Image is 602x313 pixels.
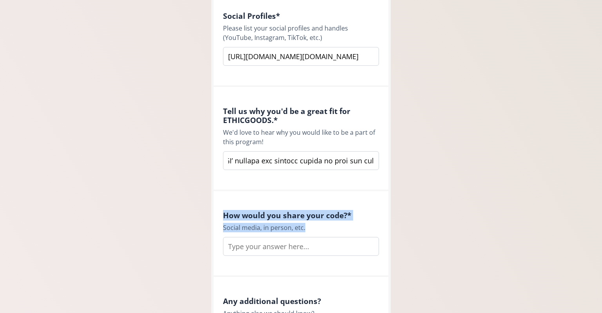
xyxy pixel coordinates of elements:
h4: How would you share your code? * [223,211,379,220]
input: Type your answer here... [223,151,379,170]
input: Type your answer here... [223,237,379,256]
h4: Any additional questions? [223,297,379,306]
div: We'd love to hear why you would like to be a part of this program! [223,128,379,147]
div: Please list your social profiles and handles (YouTube, Instagram, TikTok, etc.) [223,24,379,42]
h4: Social Profiles * [223,11,379,20]
h4: Tell us why you'd be a great fit for ETHICGOODS. * [223,107,379,125]
input: Type your answer here... [223,47,379,66]
div: Social media, in person, etc. [223,223,379,232]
